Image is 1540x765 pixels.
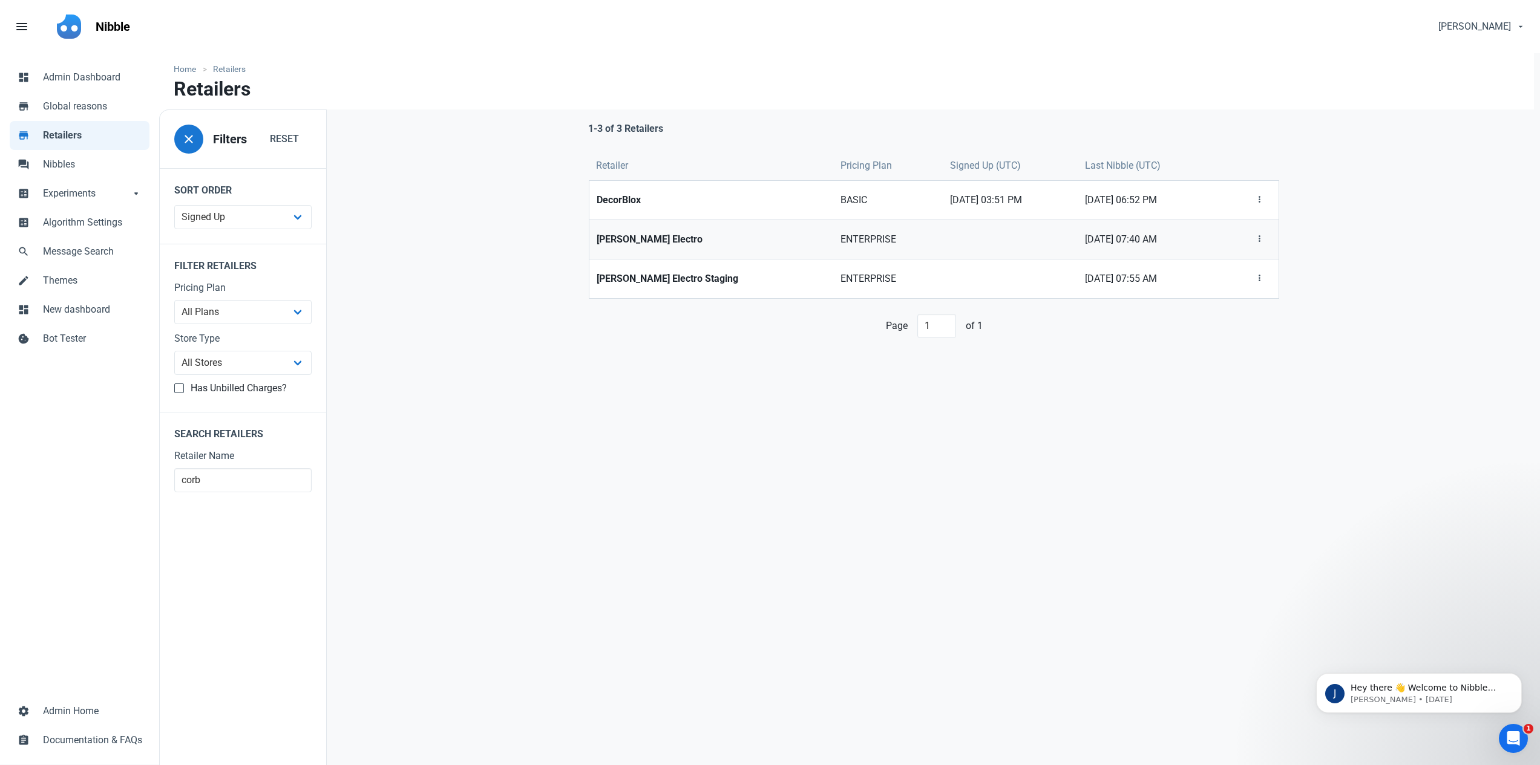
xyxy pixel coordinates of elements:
label: Retailer Name [174,449,312,463]
span: Signed Up (UTC) [950,158,1021,173]
span: Nibbles [43,157,142,172]
iframe: Intercom live chat [1499,724,1528,753]
span: search [18,244,30,256]
a: calculateExperimentsarrow_drop_down [10,179,149,208]
span: store [18,128,30,140]
p: 1-3 of 3 Retailers [588,122,663,136]
span: Global reasons [43,99,142,114]
a: DecorBlox [589,181,833,220]
button: close [174,125,203,154]
span: arrow_drop_down [130,186,142,198]
strong: [PERSON_NAME] Electro [597,232,826,247]
span: Pricing Plan [840,158,892,173]
h3: Filters [213,132,247,146]
span: [DATE] 07:40 AM [1085,232,1211,247]
span: Documentation & FAQs [43,733,142,747]
a: dashboardAdmin Dashboard [10,63,149,92]
span: BASIC [840,193,935,207]
strong: DecorBlox [597,193,826,207]
legend: Search Retailers [160,412,326,449]
span: Experiments [43,186,130,201]
label: Store Type [174,331,312,346]
span: [DATE] 06:52 PM [1085,193,1211,207]
label: Pricing Plan [174,281,312,295]
a: dashboardNew dashboard [10,295,149,324]
a: ENTERPRISE [833,259,943,298]
p: Nibble [96,18,130,35]
nav: breadcrumbs [159,53,1534,78]
strong: [PERSON_NAME] Electro Staging [597,272,826,286]
a: [DATE] 03:51 PM [943,181,1078,220]
span: Admin Dashboard [43,70,142,85]
span: Algorithm Settings [43,215,142,230]
span: Message Search [43,244,142,259]
a: mode_editThemes [10,266,149,295]
div: Page of 1 [588,314,1280,338]
a: Home [174,63,202,76]
a: forumNibbles [10,150,149,179]
span: [DATE] 03:51 PM [950,193,1070,207]
span: dashboard [18,70,30,82]
span: [PERSON_NAME] [1438,19,1511,34]
a: [DATE] 07:55 AM [1078,259,1218,298]
a: [DATE] 06:52 PM [1078,181,1218,220]
span: Bot Tester [43,331,142,346]
span: store [18,99,30,111]
a: calculateAlgorithm Settings [10,208,149,237]
span: menu [15,19,29,34]
span: Has Unbilled Charges? [184,382,287,394]
span: ENTERPRISE [840,272,935,286]
iframe: Intercom notifications message [1298,648,1540,732]
a: searchMessage Search [10,237,149,266]
span: settings [18,704,30,716]
span: 1 [1524,724,1533,734]
span: cookie [18,331,30,343]
a: [PERSON_NAME] Electro [589,220,833,259]
a: storeGlobal reasons [10,92,149,121]
button: [PERSON_NAME] [1428,15,1533,39]
a: storeRetailers [10,121,149,150]
span: Reset [270,132,299,146]
span: assignment [18,733,30,745]
a: [DATE] 07:40 AM [1078,220,1218,259]
span: New dashboard [43,302,142,317]
h1: Retailers [174,78,251,100]
a: assignmentDocumentation & FAQs [10,726,149,755]
span: Retailer [596,158,628,173]
span: Admin Home [43,704,142,718]
a: ENTERPRISE [833,220,943,259]
span: forum [18,157,30,169]
span: close [182,132,196,146]
span: calculate [18,186,30,198]
span: calculate [18,215,30,227]
legend: Sort Order [160,168,326,205]
span: [DATE] 07:55 AM [1085,272,1211,286]
a: cookieBot Tester [10,324,149,353]
span: mode_edit [18,273,30,285]
a: Nibble [88,10,137,44]
span: Retailers [43,128,142,143]
span: dashboard [18,302,30,314]
legend: Filter Retailers [160,244,326,281]
span: ENTERPRISE [840,232,935,247]
span: Last Nibble (UTC) [1085,158,1161,173]
span: Themes [43,273,142,288]
a: [PERSON_NAME] Electro Staging [589,259,833,298]
button: Reset [257,127,312,151]
a: BASIC [833,181,943,220]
